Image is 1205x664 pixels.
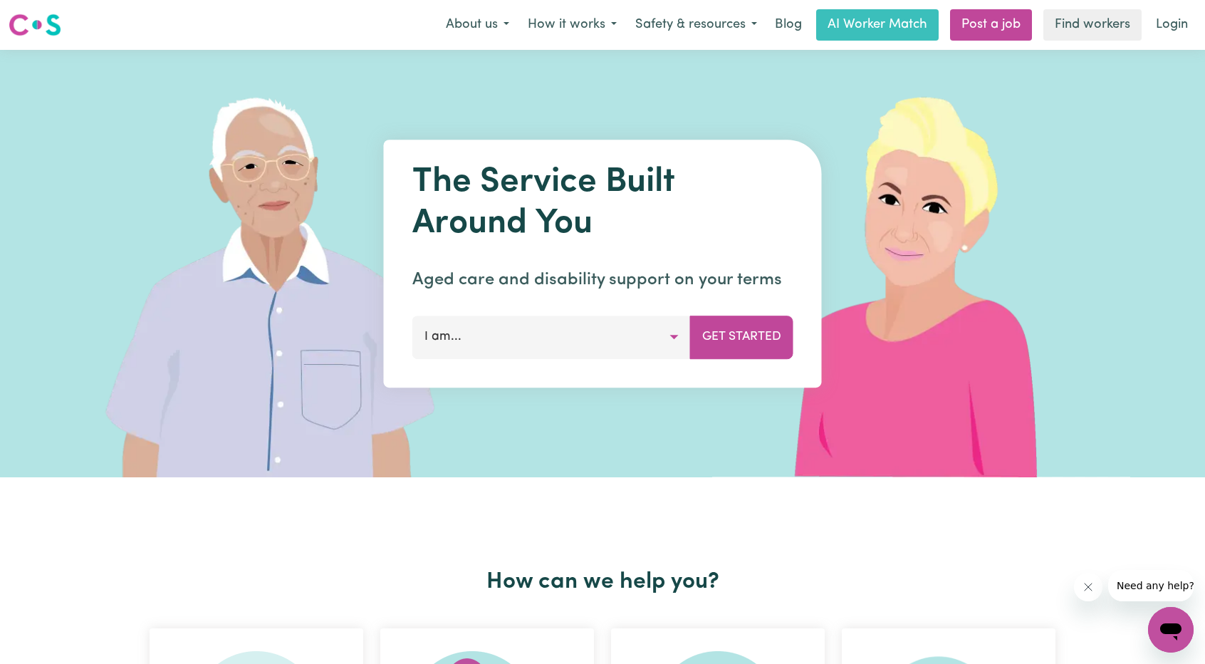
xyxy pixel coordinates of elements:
button: Get Started [690,316,793,358]
h2: How can we help you? [141,569,1064,596]
h1: The Service Built Around You [412,162,793,244]
button: How it works [518,10,626,40]
a: Find workers [1043,9,1142,41]
iframe: Button to launch messaging window [1148,607,1194,653]
a: Careseekers logo [9,9,61,41]
img: Careseekers logo [9,12,61,38]
iframe: Message from company [1108,570,1194,601]
iframe: Close message [1074,573,1102,601]
span: Need any help? [9,10,86,21]
p: Aged care and disability support on your terms [412,267,793,293]
button: I am... [412,316,691,358]
a: AI Worker Match [816,9,939,41]
a: Post a job [950,9,1032,41]
button: About us [437,10,518,40]
a: Blog [766,9,810,41]
a: Login [1147,9,1196,41]
button: Safety & resources [626,10,766,40]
